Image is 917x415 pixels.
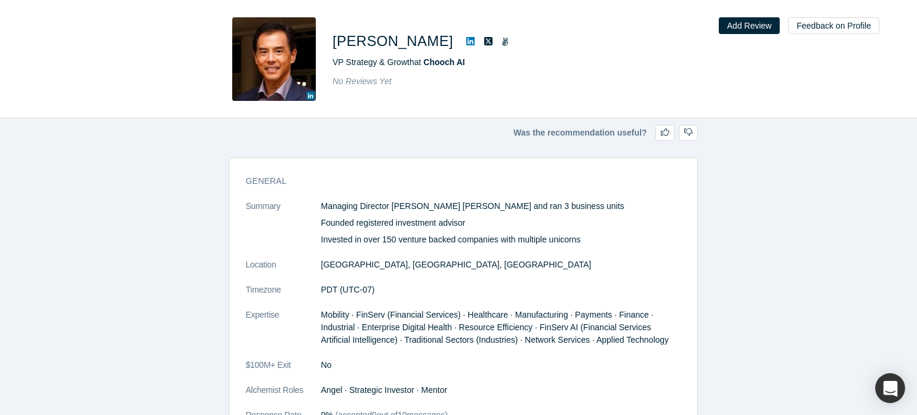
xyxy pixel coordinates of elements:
[321,384,681,396] dd: Angel · Strategic Investor · Mentor
[246,359,321,384] dt: $100M+ Exit
[321,259,681,271] dd: [GEOGRAPHIC_DATA], [GEOGRAPHIC_DATA], [GEOGRAPHIC_DATA]
[246,384,321,409] dt: Alchemist Roles
[321,200,681,213] p: Managing Director [PERSON_NAME] [PERSON_NAME] and ran 3 business units
[232,17,316,101] img: Michael Liou's Profile Image
[229,125,698,141] div: Was the recommendation useful?
[246,309,321,359] dt: Expertise
[321,359,681,371] dd: No
[788,17,879,34] button: Feedback on Profile
[333,57,465,67] span: VP Strategy & Growth at
[321,233,681,246] p: Invested in over 150 venture backed companies with multiple unicorns
[246,175,664,187] h3: General
[333,76,392,86] span: No Reviews Yet
[321,217,681,229] p: Founded registered investment advisor
[246,284,321,309] dt: Timezone
[246,259,321,284] dt: Location
[719,17,780,34] button: Add Review
[321,284,681,296] dd: PDT (UTC-07)
[321,310,669,345] span: Mobility · FinServ (Financial Services) · Healthcare · Manufacturing · Payments · Finance · Indus...
[246,200,321,259] dt: Summary
[423,57,464,67] a: Chooch AI
[333,30,453,52] h1: [PERSON_NAME]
